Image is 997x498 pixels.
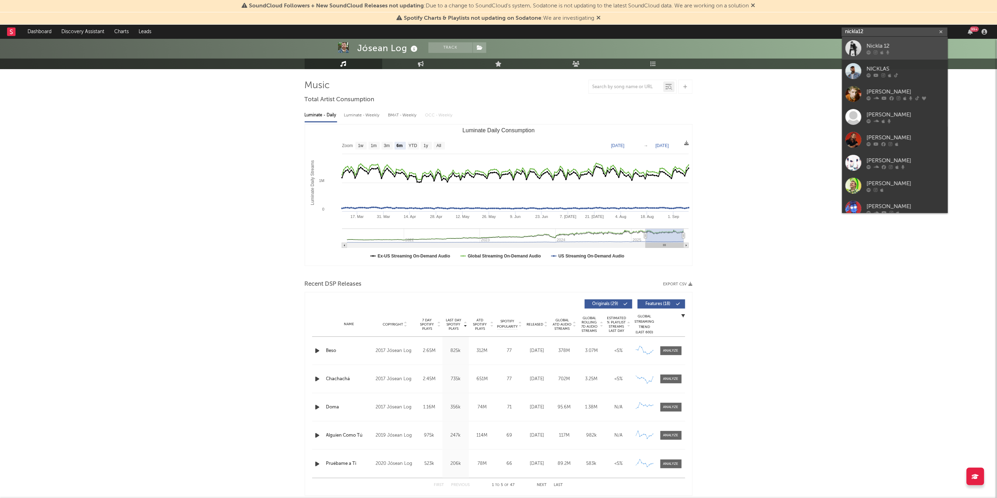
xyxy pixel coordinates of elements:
div: 523k [418,460,441,467]
div: Global Streaming Trend (Last 60D) [634,314,655,335]
div: Alguien Como Tú [326,432,372,439]
text: 7. [DATE] [560,214,576,219]
text: Global Streaming On-Demand Audio [468,254,541,259]
a: Chachachá [326,376,372,383]
text: 18. Aug [640,214,653,219]
span: 7 Day Spotify Plays [418,318,437,331]
span: Recent DSP Releases [305,280,362,289]
span: Total Artist Consumption [305,96,375,104]
div: 247k [444,432,467,439]
span: Global Rolling 7D Audio Streams [580,316,599,333]
div: 3.25M [580,376,603,383]
text: 28. Apr [430,214,442,219]
text: Zoom [342,144,353,148]
div: [DATE] [525,432,549,439]
div: 2.45M [418,376,441,383]
div: 74M [471,404,494,411]
div: [PERSON_NAME] [867,156,944,165]
div: 77 [497,347,522,354]
div: Name [326,322,372,327]
div: N/A [607,432,631,439]
div: Nickla 12 [867,42,944,50]
text: 26. May [482,214,496,219]
span: Spotify Popularity [497,319,518,329]
div: 3.07M [580,347,603,354]
text: 23. Jun [535,214,548,219]
span: ATD Spotify Plays [471,318,490,331]
text: All [436,144,441,148]
div: <5% [607,347,631,354]
div: [DATE] [525,460,549,467]
div: Luminate - Weekly [344,109,381,121]
div: 1.16M [418,404,441,411]
div: 825k [444,347,467,354]
div: <5% [607,460,631,467]
div: 975k [418,432,441,439]
text: US Streaming On-Demand Audio [558,254,624,259]
span: : We are investigating [404,16,594,21]
a: [PERSON_NAME] [842,105,948,128]
a: Doma [326,404,372,411]
a: [PERSON_NAME] [842,151,948,174]
div: 99 + [970,26,979,32]
text: 1m [371,144,377,148]
div: NICKLAS [867,65,944,73]
div: 117M [553,432,576,439]
span: SoundCloud Followers + New SoundCloud Releases not updating [249,3,424,9]
a: [PERSON_NAME] [842,128,948,151]
a: Pruébame a Ti [326,460,372,467]
span: Released [527,322,543,327]
div: [DATE] [525,376,549,383]
span: to [496,484,500,487]
span: Features ( 18 ) [642,302,675,306]
text: 17. Mar [351,214,364,219]
div: 71 [497,404,522,411]
div: 77 [497,376,522,383]
button: Previous [451,483,470,487]
span: Originals ( 29 ) [589,302,622,306]
button: 99+ [968,29,973,35]
div: 78M [471,460,494,467]
div: 2019 Jósean Log [376,431,414,440]
div: [PERSON_NAME] [867,87,944,96]
div: 89.2M [553,460,576,467]
text: YTD [408,144,417,148]
div: 651M [471,376,494,383]
div: 2020 Jósean Log [376,460,414,468]
div: 1 5 47 [484,481,523,490]
div: [PERSON_NAME] [867,179,944,188]
span: : Due to a change to SoundCloud's system, Sodatone is not updating to the latest SoundCloud data.... [249,3,749,9]
div: [PERSON_NAME] [867,110,944,119]
div: Beso [326,347,372,354]
button: Last [554,483,563,487]
span: Copyright [383,322,403,327]
a: Leads [134,25,156,39]
text: 0 [322,207,324,211]
button: Originals(29) [585,299,632,309]
button: Next [537,483,547,487]
div: 583k [580,460,603,467]
div: 69 [497,432,522,439]
text: Luminate Daily Streams [310,160,315,205]
button: Features(18) [638,299,685,309]
div: BMAT - Weekly [388,109,418,121]
div: 2017 Jósean Log [376,375,414,383]
text: 6m [396,144,402,148]
text: 1y [424,144,428,148]
div: 114M [471,432,494,439]
text: 31. Mar [377,214,390,219]
a: Dashboard [23,25,56,39]
text: 12. May [456,214,470,219]
svg: Luminate Daily Consumption [305,124,692,266]
div: 982k [580,432,603,439]
div: 702M [553,376,576,383]
text: 1M [319,178,324,183]
div: 1.38M [580,404,603,411]
input: Search for artists [842,28,948,36]
div: [DATE] [525,347,549,354]
button: Track [428,42,473,53]
text: [DATE] [611,143,625,148]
